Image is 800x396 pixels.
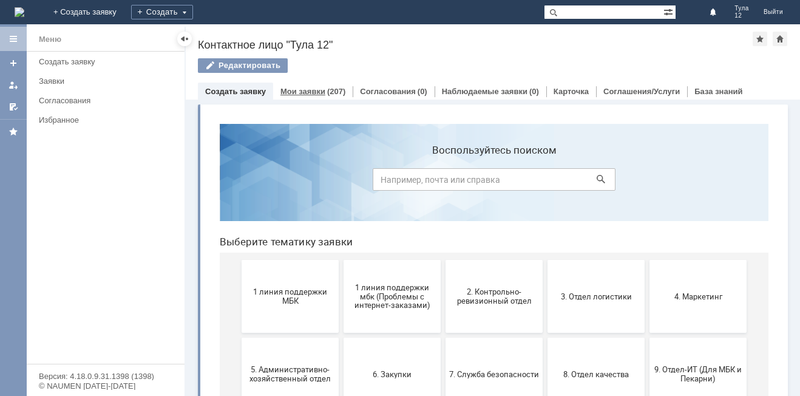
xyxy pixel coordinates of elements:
[34,72,182,90] a: Заявки
[280,87,325,96] a: Мои заявки
[15,7,24,17] a: Перейти на домашнюю страницу
[32,224,129,296] button: 5. Административно-хозяйственный отдел
[137,333,227,342] span: Отдел ИТ (1С)
[10,121,558,134] header: Выберите тематику заявки
[341,333,431,342] span: Отдел-ИТ (Офис)
[134,146,231,219] button: 1 линия поддержки мбк (Проблемы с интернет-заказами)
[360,87,416,96] a: Согласования
[4,53,23,73] a: Создать заявку
[131,5,193,19] div: Создать
[39,32,61,47] div: Меню
[443,251,533,269] span: 9. Отдел-ИТ (Для МБК и Пекарни)
[327,87,345,96] div: (207)
[443,177,533,186] span: 4. Маркетинг
[239,173,329,191] span: 2. Контрольно-ревизионный отдел
[35,251,125,269] span: 5. Административно-хозяйственный отдел
[15,7,24,17] img: logo
[443,333,533,342] span: Финансовый отдел
[4,97,23,117] a: Мои согласования
[163,30,405,42] label: Воспользуйтесь поиском
[337,301,435,374] button: Отдел-ИТ (Офис)
[554,87,589,96] a: Карточка
[694,87,742,96] a: База знаний
[439,146,537,219] button: 4. Маркетинг
[529,87,539,96] div: (0)
[137,255,227,264] span: 6. Закупки
[439,224,537,296] button: 9. Отдел-ИТ (Для МБК и Пекарни)
[773,32,787,46] div: Сделать домашней страницей
[236,301,333,374] button: Отдел-ИТ (Битрикс24 и CRM)
[341,177,431,186] span: 3. Отдел логистики
[734,5,749,12] span: Тула
[239,329,329,347] span: Отдел-ИТ (Битрикс24 и CRM)
[177,32,192,46] div: Скрыть меню
[734,12,749,19] span: 12
[663,5,676,17] span: Расширенный поиск
[236,146,333,219] button: 2. Контрольно-ревизионный отдел
[4,75,23,95] a: Мои заявки
[753,32,767,46] div: Добавить в избранное
[341,255,431,264] span: 8. Отдел качества
[39,96,177,105] div: Согласования
[35,333,125,342] span: Бухгалтерия (для мбк)
[34,52,182,71] a: Создать заявку
[137,168,227,196] span: 1 линия поддержки мбк (Проблемы с интернет-заказами)
[39,57,177,66] div: Создать заявку
[439,301,537,374] button: Финансовый отдел
[163,54,405,77] input: Например, почта или справка
[32,146,129,219] button: 1 линия поддержки МБК
[134,301,231,374] button: Отдел ИТ (1С)
[134,224,231,296] button: 6. Закупки
[442,87,527,96] a: Наблюдаемые заявки
[337,224,435,296] button: 8. Отдел качества
[39,77,177,86] div: Заявки
[205,87,266,96] a: Создать заявку
[39,382,172,390] div: © NAUMEN [DATE]-[DATE]
[34,91,182,110] a: Согласования
[198,39,753,51] div: Контактное лицо "Тула 12"
[39,372,172,380] div: Версия: 4.18.0.9.31.1398 (1398)
[39,115,164,125] div: Избранное
[35,173,125,191] span: 1 линия поддержки МБК
[239,255,329,264] span: 7. Служба безопасности
[337,146,435,219] button: 3. Отдел логистики
[418,87,427,96] div: (0)
[236,224,333,296] button: 7. Служба безопасности
[32,301,129,374] button: Бухгалтерия (для мбк)
[603,87,680,96] a: Соглашения/Услуги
